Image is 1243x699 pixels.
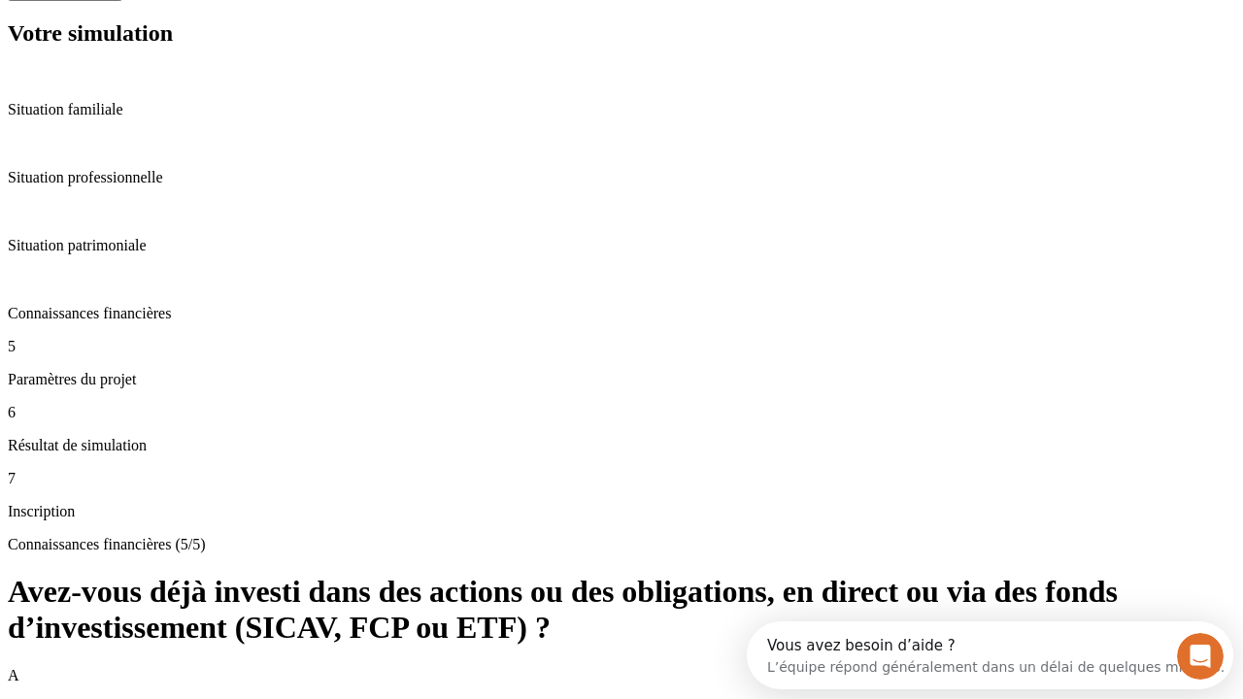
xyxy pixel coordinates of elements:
div: Vous avez besoin d’aide ? [20,17,478,32]
p: 6 [8,404,1235,421]
p: Connaissances financières (5/5) [8,536,1235,553]
p: 7 [8,470,1235,487]
p: A [8,667,1235,684]
iframe: Intercom live chat [1177,633,1224,680]
p: Paramètres du projet [8,371,1235,388]
h2: Votre simulation [8,20,1235,47]
p: Connaissances financières [8,305,1235,322]
iframe: Intercom live chat discovery launcher [747,621,1233,689]
h1: Avez-vous déjà investi dans des actions ou des obligations, en direct ou via des fonds d’investis... [8,574,1235,646]
p: Inscription [8,503,1235,520]
p: Situation professionnelle [8,169,1235,186]
div: Ouvrir le Messenger Intercom [8,8,535,61]
p: Situation patrimoniale [8,237,1235,254]
p: Situation familiale [8,101,1235,118]
p: Résultat de simulation [8,437,1235,454]
div: L’équipe répond généralement dans un délai de quelques minutes. [20,32,478,52]
p: 5 [8,338,1235,355]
